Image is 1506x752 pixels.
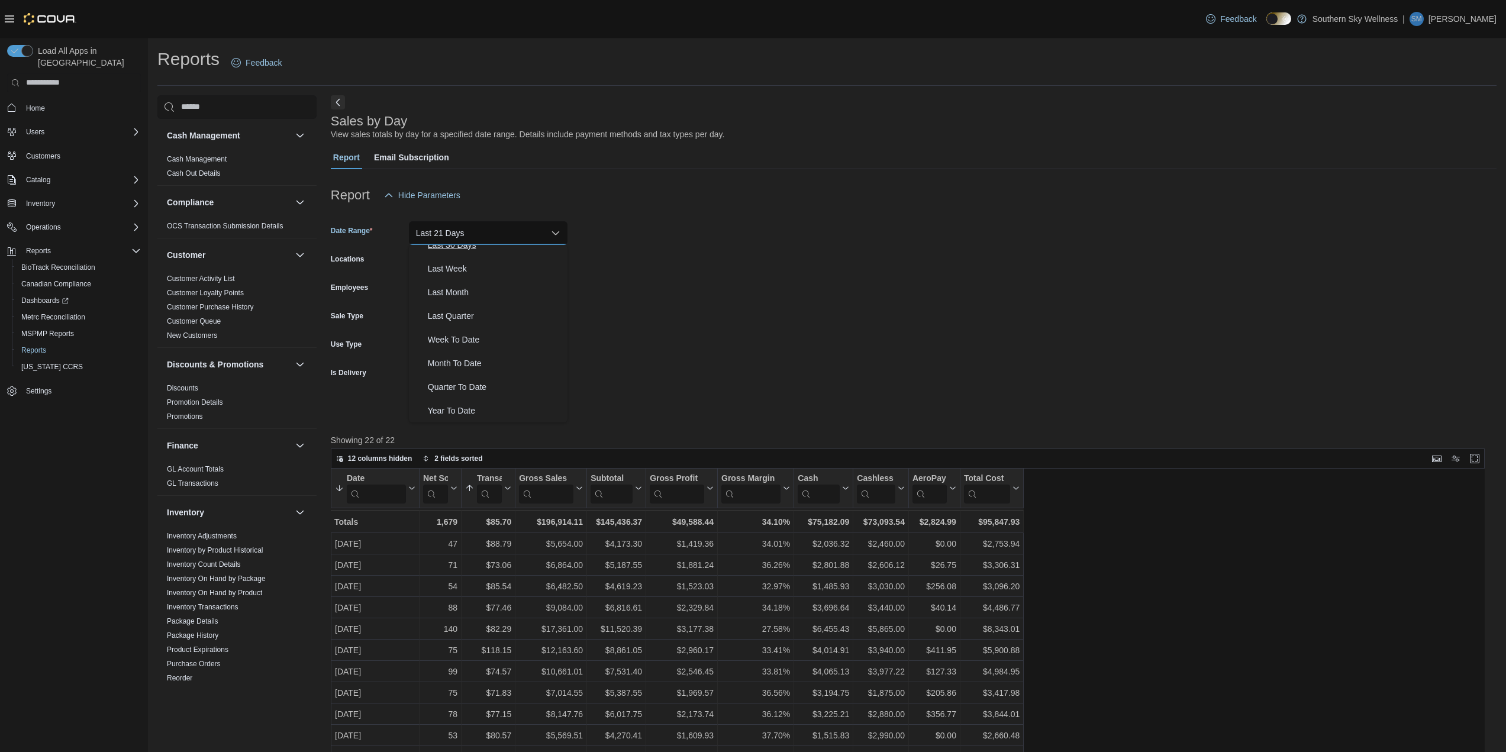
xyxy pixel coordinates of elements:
div: Net Sold [423,473,448,484]
a: MSPMP Reports [17,327,79,341]
h1: Reports [157,47,220,71]
a: Feedback [1201,7,1261,31]
button: Operations [21,220,66,234]
div: Inventory [157,529,317,704]
a: Customer Loyalty Points [167,289,244,297]
button: Users [2,124,146,140]
span: Product Expirations [167,645,228,654]
div: $2,960.17 [650,643,714,657]
div: $17,361.00 [519,622,583,636]
button: Cash Management [167,130,291,141]
div: Select listbox [409,245,567,422]
div: $73.06 [465,558,511,572]
a: New Customers [167,331,217,340]
span: Year To Date [428,404,563,418]
div: [DATE] [335,579,415,593]
div: Gross Margin [721,473,781,484]
div: Customer [157,272,317,347]
span: Inventory [21,196,141,211]
div: $4,173.30 [591,537,642,551]
span: Reports [17,343,141,357]
div: [DATE] [335,622,415,636]
span: Month To Date [428,356,563,370]
div: $3,977.22 [857,664,905,679]
span: Discounts [167,383,198,393]
div: $3,177.38 [650,622,714,636]
button: Operations [2,219,146,235]
div: 140 [423,622,457,636]
a: Inventory by Product Historical [167,546,263,554]
div: $75,182.09 [798,515,849,529]
button: Finance [167,440,291,451]
button: Reports [12,342,146,359]
span: Customers [21,149,141,163]
div: 33.81% [721,664,790,679]
button: Reports [2,243,146,259]
span: Feedback [1220,13,1256,25]
div: $8,861.05 [591,643,642,657]
span: SM [1411,12,1422,26]
span: [US_STATE] CCRS [21,362,83,372]
button: Metrc Reconciliation [12,309,146,325]
span: GL Account Totals [167,464,224,474]
span: Reports [21,346,46,355]
button: Cash [798,473,849,503]
span: Week To Date [428,333,563,347]
h3: Compliance [167,196,214,208]
a: Inventory On Hand by Package [167,575,266,583]
div: $85.54 [465,579,511,593]
span: Reports [26,246,51,256]
button: Total Cost [964,473,1020,503]
button: Cash Management [293,128,307,143]
div: Gross Sales [519,473,573,484]
span: Feedback [246,57,282,69]
div: Discounts & Promotions [157,381,317,428]
a: Canadian Compliance [17,277,96,291]
div: $85.70 [465,515,511,529]
label: Is Delivery [331,368,366,377]
div: $2,753.94 [964,537,1020,551]
a: Product Expirations [167,646,228,654]
span: Hide Parameters [398,189,460,201]
h3: Customer [167,249,205,261]
a: [US_STATE] CCRS [17,360,88,374]
div: 36.26% [721,558,790,572]
button: Customer [293,248,307,262]
button: Gross Sales [519,473,583,503]
span: Email Subscription [374,146,449,169]
button: Cashless ATM [857,473,905,503]
button: 2 fields sorted [418,451,487,466]
span: 12 columns hidden [348,454,412,463]
div: $4,065.13 [798,664,849,679]
a: Cash Out Details [167,169,221,177]
div: $3,940.00 [857,643,905,657]
a: BioTrack Reconciliation [17,260,100,275]
div: Finance [157,462,317,495]
div: $8,343.01 [964,622,1020,636]
span: Settings [21,383,141,398]
span: Load All Apps in [GEOGRAPHIC_DATA] [33,45,141,69]
div: Gross Sales [519,473,573,503]
div: Transaction Average [477,473,502,484]
div: 71 [423,558,457,572]
a: Dashboards [17,293,73,308]
div: $4,984.95 [964,664,1020,679]
span: Washington CCRS [17,360,141,374]
span: Promotions [167,412,203,421]
div: [DATE] [335,664,415,679]
span: Metrc Reconciliation [21,312,85,322]
div: $3,030.00 [857,579,905,593]
span: Last Quarter [428,309,563,323]
span: Home [21,101,141,115]
a: Promotion Details [167,398,223,406]
a: Home [21,101,50,115]
div: $1,523.03 [650,579,714,593]
div: [DATE] [335,558,415,572]
div: $1,881.24 [650,558,714,572]
span: Users [21,125,141,139]
span: Quarter To Date [428,380,563,394]
button: Finance [293,438,307,453]
span: Users [26,127,44,137]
